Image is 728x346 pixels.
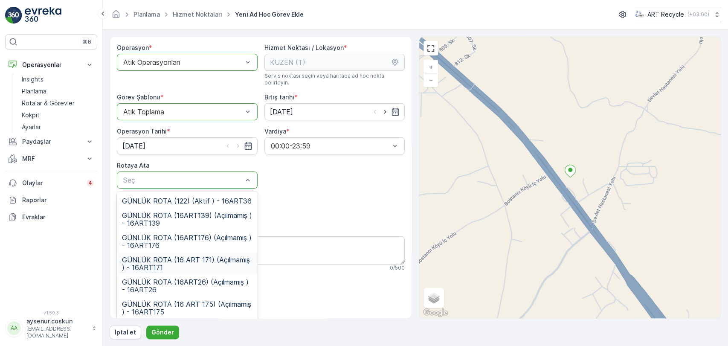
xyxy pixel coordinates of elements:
button: Paydaşlar [5,133,97,150]
button: MRF [5,150,97,167]
label: Rotaya Ata [117,162,149,169]
img: image_23.png [635,10,644,19]
p: ( +03:00 ) [687,11,709,18]
p: 4 [88,180,92,186]
p: İptal et [115,328,136,337]
a: Raporlar [5,192,97,209]
label: Bitiş tarihi [264,93,294,101]
button: İptal et [110,326,141,339]
a: Ana Sayfa [111,13,121,20]
p: Raporlar [22,196,94,204]
a: View Fullscreen [424,42,437,55]
span: Yeni Ad Hoc Görev Ekle [233,10,305,19]
a: Evraklar [5,209,97,226]
input: KUZEN (T) [264,54,405,71]
span: Servis noktası seçin veya haritada ad hoc nokta belirleyin. [264,73,405,86]
a: Yakınlaştır [424,61,437,73]
p: Rotalar & Görevler [22,99,75,108]
button: Gönder [146,326,179,339]
p: MRF [22,154,80,163]
a: Ayarlar [18,121,97,133]
span: GÜNLÜK ROTA (16ART176) (Açılmamış ) - 16ART176 [122,234,252,249]
p: Seç [123,175,243,185]
a: Kokpit [18,109,97,121]
a: Olaylar4 [5,174,97,192]
span: + [429,63,433,70]
p: ART Recycle [647,10,684,19]
p: Planlama [22,87,46,96]
p: Operasyonlar [22,61,80,69]
p: Insights [22,75,44,84]
a: Uzaklaştır [424,73,437,86]
span: GÜNLÜK ROTA (122) (Aktif ) - 16ART36 [122,197,252,205]
input: dd/mm/yyyy [264,103,405,120]
span: − [429,76,433,83]
a: Hizmet Noktaları [173,11,222,18]
p: Evraklar [22,213,94,221]
a: Layers [424,288,443,307]
span: GÜNLÜK ROTA (16 ART 171) (Açılmamış ) - 16ART171 [122,256,252,271]
span: GÜNLÜK ROTA (16 ART 175) (Açılmamış ) - 16ART175 [122,300,252,316]
p: Ayarlar [22,123,41,131]
span: GÜNLÜK ROTA (16ART26) (Açılmamış ) - 16ART26 [122,278,252,294]
p: Kokpit [22,111,40,119]
label: Operasyon [117,44,149,51]
img: logo_light-DOdMpM7g.png [25,7,61,24]
h2: Görev Şablonu Yapılandırması [117,285,405,298]
p: Paydaşlar [22,137,80,146]
button: AAaysenur.coskun[EMAIL_ADDRESS][DOMAIN_NAME] [5,317,97,339]
label: Vardiya [264,128,286,135]
button: Operasyonlar [5,56,97,73]
button: ART Recycle(+03:00) [635,7,721,22]
a: Rotalar & Görevler [18,97,97,109]
label: Operasyon Tarihi [117,128,167,135]
input: dd/mm/yyyy [117,137,258,154]
div: AA [7,321,21,335]
span: GÜNLÜK ROTA (16ART139) (Açılmamış ) - 16ART139 [122,212,252,227]
p: 0 / 500 [390,265,405,271]
span: v 1.50.3 [5,310,97,315]
p: [EMAIL_ADDRESS][DOMAIN_NAME] [26,326,88,339]
a: Planlama [18,85,97,97]
p: ⌘B [83,38,91,45]
p: Olaylar [22,179,81,187]
img: logo [5,7,22,24]
img: Google [421,307,450,318]
label: Görev Şablonu [117,93,160,101]
p: Gönder [151,328,174,337]
label: Hizmet Noktası / Lokasyon [264,44,344,51]
a: Insights [18,73,97,85]
a: Bu bölgeyi Google Haritalar'da açın (yeni pencerede açılır) [421,307,450,318]
a: Planlama [133,11,160,18]
h3: Adım 1: Atık Toplama [117,308,405,318]
p: aysenur.coskun [26,317,88,326]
